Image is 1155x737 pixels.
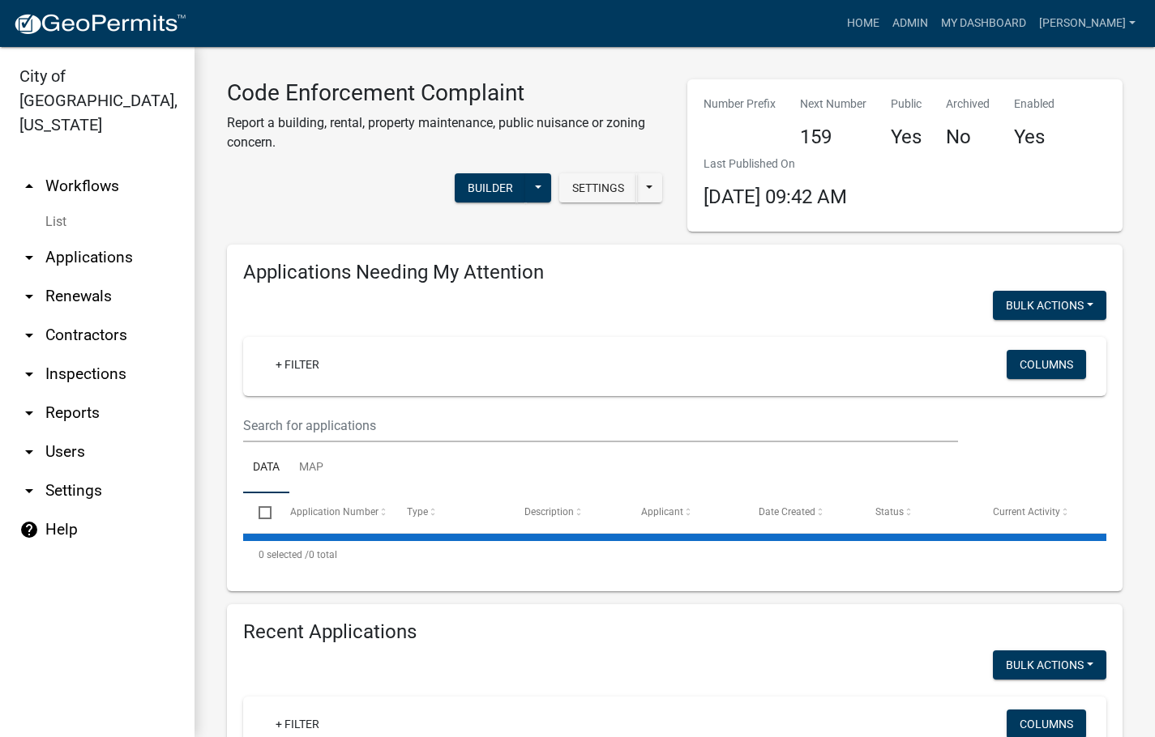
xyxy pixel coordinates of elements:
[243,261,1106,284] h4: Applications Needing My Attention
[993,291,1106,320] button: Bulk Actions
[946,126,990,149] h4: No
[19,248,39,267] i: arrow_drop_down
[759,506,815,518] span: Date Created
[886,8,935,39] a: Admin
[860,493,977,532] datatable-header-cell: Status
[263,350,332,379] a: + Filter
[946,96,990,113] p: Archived
[626,493,743,532] datatable-header-cell: Applicant
[19,442,39,462] i: arrow_drop_down
[891,96,922,113] p: Public
[935,8,1033,39] a: My Dashboard
[19,177,39,196] i: arrow_drop_up
[508,493,626,532] datatable-header-cell: Description
[1033,8,1142,39] a: [PERSON_NAME]
[19,520,39,539] i: help
[704,185,847,208] span: [DATE] 09:42 AM
[243,493,274,532] datatable-header-cell: Select
[227,113,663,152] p: Report a building, rental, property maintenance, public nuisance or zoning concern.
[559,173,637,202] button: Settings
[19,326,39,345] i: arrow_drop_down
[455,173,526,202] button: Builder
[243,409,958,442] input: Search for applications
[243,535,1106,575] div: 0 total
[704,155,847,173] p: Last Published On
[289,442,333,494] a: Map
[243,442,289,494] a: Data
[1014,126,1054,149] h4: Yes
[524,506,574,518] span: Description
[977,493,1094,532] datatable-header-cell: Current Activity
[227,79,663,107] h3: Code Enforcement Complaint
[891,126,922,149] h4: Yes
[641,506,683,518] span: Applicant
[800,96,866,113] p: Next Number
[407,506,428,518] span: Type
[742,493,860,532] datatable-header-cell: Date Created
[875,506,904,518] span: Status
[274,493,391,532] datatable-header-cell: Application Number
[704,96,776,113] p: Number Prefix
[290,506,379,518] span: Application Number
[19,364,39,384] i: arrow_drop_down
[800,126,866,149] h4: 159
[993,506,1060,518] span: Current Activity
[243,620,1106,644] h4: Recent Applications
[19,403,39,423] i: arrow_drop_down
[259,549,309,560] span: 0 selected /
[391,493,509,532] datatable-header-cell: Type
[1014,96,1054,113] p: Enabled
[19,287,39,306] i: arrow_drop_down
[841,8,886,39] a: Home
[993,650,1106,679] button: Bulk Actions
[1007,350,1086,379] button: Columns
[19,481,39,501] i: arrow_drop_down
